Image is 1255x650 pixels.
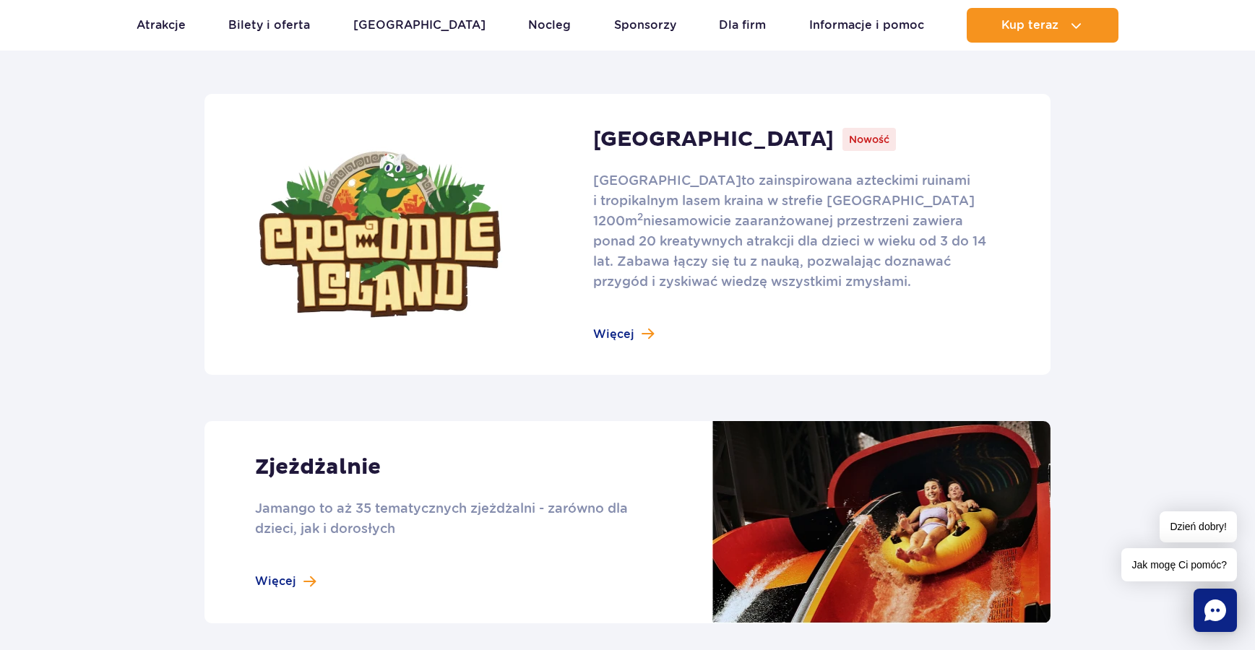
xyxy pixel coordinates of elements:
[353,8,486,43] a: [GEOGRAPHIC_DATA]
[137,8,186,43] a: Atrakcje
[228,8,310,43] a: Bilety i oferta
[719,8,766,43] a: Dla firm
[1160,511,1237,542] span: Dzień dobry!
[1194,589,1237,632] div: Chat
[528,8,571,43] a: Nocleg
[614,8,676,43] a: Sponsorzy
[809,8,924,43] a: Informacje i pomoc
[967,8,1118,43] button: Kup teraz
[1001,19,1058,32] span: Kup teraz
[1121,548,1237,581] span: Jak mogę Ci pomóc?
